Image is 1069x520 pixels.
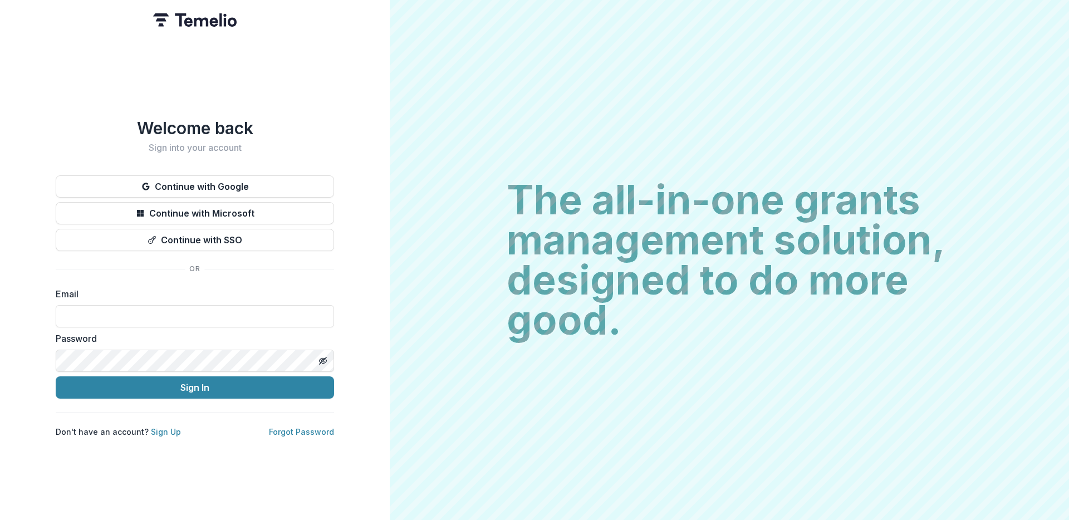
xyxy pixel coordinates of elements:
img: Temelio [153,13,237,27]
button: Toggle password visibility [314,352,332,370]
label: Email [56,287,327,301]
h1: Welcome back [56,118,334,138]
button: Continue with SSO [56,229,334,251]
button: Continue with Microsoft [56,202,334,224]
label: Password [56,332,327,345]
button: Continue with Google [56,175,334,198]
p: Don't have an account? [56,426,181,438]
h2: Sign into your account [56,143,334,153]
button: Sign In [56,376,334,399]
a: Forgot Password [269,427,334,436]
a: Sign Up [151,427,181,436]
